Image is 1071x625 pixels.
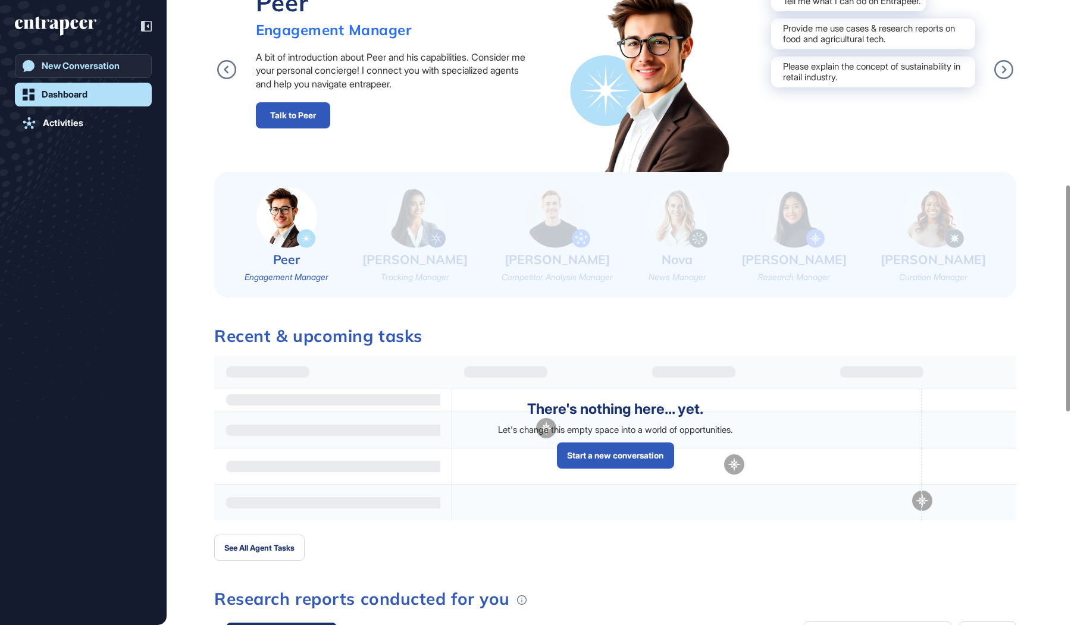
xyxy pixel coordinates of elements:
a: New Conversation [15,54,152,78]
div: Engagement Manager [256,21,412,39]
div: [PERSON_NAME] [881,251,986,268]
a: Dashboard [15,83,152,106]
div: Let's change this empty space into a world of opportunities. [498,425,733,435]
div: [PERSON_NAME] [741,251,847,268]
div: Activities [43,118,83,128]
a: Start a new conversation [557,442,674,469]
div: Engagement Manager [245,271,328,283]
div: A bit of introduction about Peer and his capabilities. Consider me your personal concierge! I con... [256,51,534,90]
div: Research Manager [758,271,830,283]
div: Nova [662,251,693,268]
div: New Conversation [42,61,120,71]
div: Provide me use cases & research reports on food and agricultural tech. [771,18,975,49]
div: Competitor Analysis Manager [502,271,613,283]
div: [PERSON_NAME] [505,251,610,268]
div: [PERSON_NAME] [362,251,468,268]
img: nova-small.png [647,187,707,248]
div: Dashboard [42,89,87,100]
div: Peer [273,251,300,268]
img: tracy-small.png [385,187,446,248]
a: Activities [15,111,152,135]
a: Talk to Peer [256,102,330,128]
img: curie-small.png [903,187,964,248]
div: entrapeer-logo [15,17,96,36]
div: Please explain the concept of sustainability in retail industry. [771,56,975,87]
h3: Research reports conducted for you [214,591,1016,607]
img: nash-small.png [525,187,590,248]
img: peer-small.png [256,187,317,248]
div: Curation Manager [899,271,967,283]
div: News Manager [649,271,706,283]
img: reese-small.png [764,187,825,248]
div: Tracking Manager [381,271,449,283]
div: There's nothing here... yet. [527,401,703,417]
h3: Recent & upcoming tasks [214,328,1016,344]
button: See All Agent Tasks [214,535,305,561]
